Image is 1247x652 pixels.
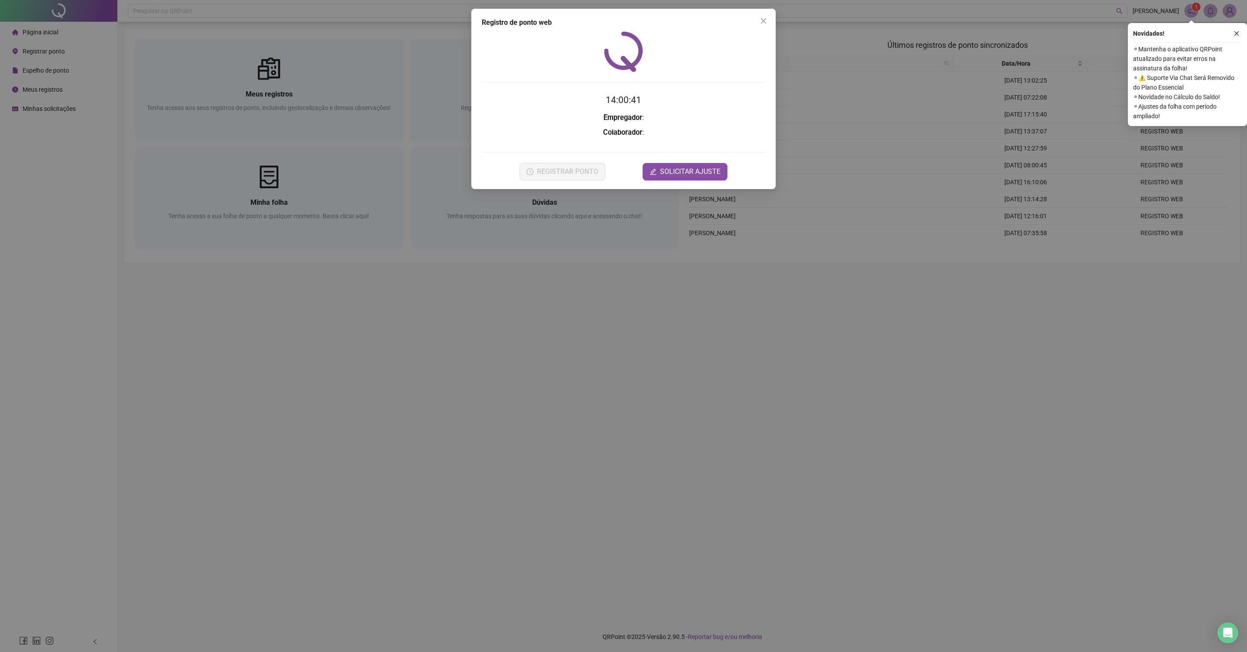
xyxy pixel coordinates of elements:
[1133,73,1242,92] span: ⚬ ⚠️ Suporte Via Chat Será Removido do Plano Essencial
[1133,92,1242,102] span: ⚬ Novidade no Cálculo do Saldo!
[1133,102,1242,121] span: ⚬ Ajustes da folha com período ampliado!
[643,163,727,180] button: editSOLICITAR AJUSTE
[606,95,641,105] time: 14:00:41
[760,17,767,24] span: close
[650,168,657,175] span: edit
[482,17,765,28] div: Registro de ponto web
[757,14,770,28] button: Close
[482,127,765,138] h3: :
[603,113,642,122] strong: Empregador
[603,128,642,136] strong: Colaborador
[604,31,643,72] img: QRPoint
[1234,30,1240,37] span: close
[1217,622,1238,643] div: Open Intercom Messenger
[1133,44,1242,73] span: ⚬ Mantenha o aplicativo QRPoint atualizado para evitar erros na assinatura da folha!
[660,166,720,177] span: SOLICITAR AJUSTE
[482,112,765,123] h3: :
[1133,29,1164,38] span: Novidades !
[520,163,605,180] button: REGISTRAR PONTO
